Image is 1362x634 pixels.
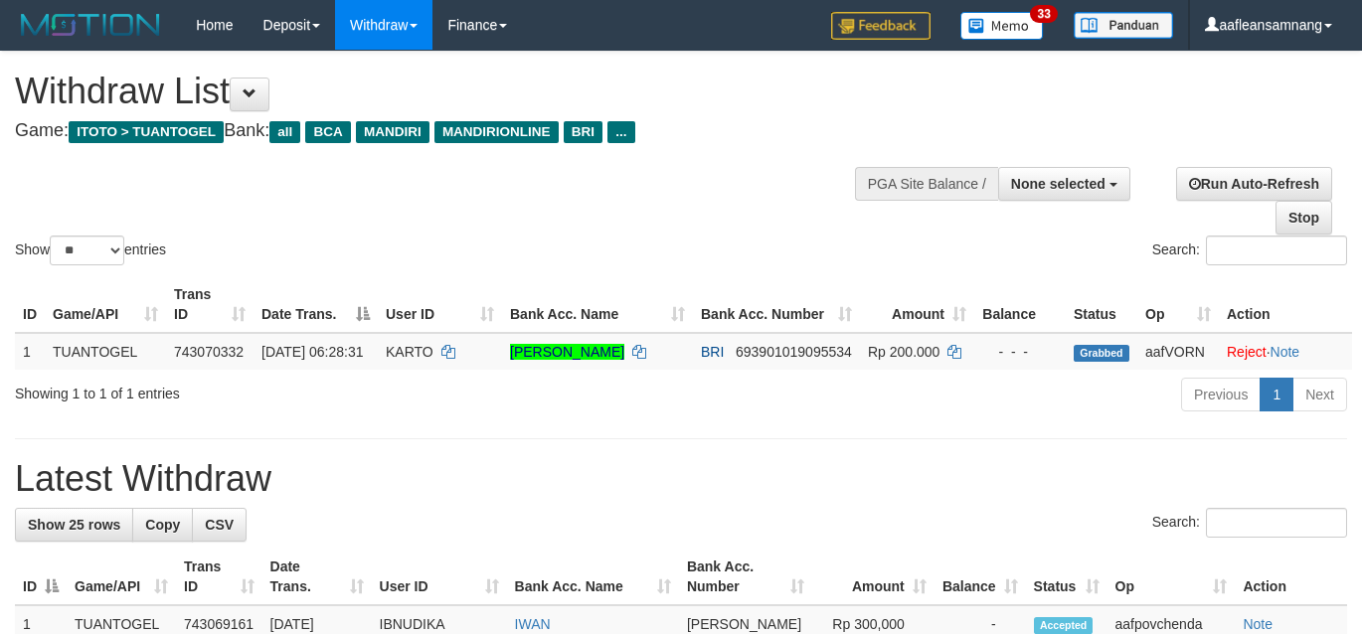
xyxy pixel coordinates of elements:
[507,549,679,605] th: Bank Acc. Name: activate to sort column ascending
[15,333,45,370] td: 1
[607,121,634,143] span: ...
[982,342,1058,362] div: - - -
[15,276,45,333] th: ID
[855,167,998,201] div: PGA Site Balance /
[176,549,262,605] th: Trans ID: activate to sort column ascending
[1074,345,1129,362] span: Grabbed
[701,344,724,360] span: BRI
[502,276,693,333] th: Bank Acc. Name: activate to sort column ascending
[356,121,429,143] span: MANDIRI
[1227,344,1267,360] a: Reject
[378,276,502,333] th: User ID: activate to sort column ascending
[1137,276,1219,333] th: Op: activate to sort column ascending
[305,121,350,143] span: BCA
[679,549,812,605] th: Bank Acc. Number: activate to sort column ascending
[515,616,551,632] a: IWAN
[262,549,372,605] th: Date Trans.: activate to sort column ascending
[386,344,433,360] span: KARTO
[736,344,852,360] span: Copy 693901019095534 to clipboard
[15,549,67,605] th: ID: activate to sort column descending
[1206,508,1347,538] input: Search:
[15,121,888,141] h4: Game: Bank:
[693,276,860,333] th: Bank Acc. Number: activate to sort column ascending
[1011,176,1106,192] span: None selected
[1152,508,1347,538] label: Search:
[372,549,507,605] th: User ID: activate to sort column ascending
[15,508,133,542] a: Show 25 rows
[1219,276,1352,333] th: Action
[145,517,180,533] span: Copy
[1152,236,1347,265] label: Search:
[1260,378,1293,411] a: 1
[45,333,166,370] td: TUANTOGEL
[1276,201,1332,235] a: Stop
[192,508,247,542] a: CSV
[15,376,553,403] div: Showing 1 to 1 of 1 entries
[1026,549,1107,605] th: Status: activate to sort column ascending
[1181,378,1261,411] a: Previous
[15,459,1347,499] h1: Latest Withdraw
[269,121,300,143] span: all
[812,549,935,605] th: Amount: activate to sort column ascending
[868,344,939,360] span: Rp 200.000
[1107,549,1236,605] th: Op: activate to sort column ascending
[1219,333,1352,370] td: ·
[50,236,124,265] select: Showentries
[935,549,1026,605] th: Balance: activate to sort column ascending
[1034,617,1094,634] span: Accepted
[974,276,1066,333] th: Balance
[132,508,193,542] a: Copy
[69,121,224,143] span: ITOTO > TUANTOGEL
[1292,378,1347,411] a: Next
[28,517,120,533] span: Show 25 rows
[166,276,254,333] th: Trans ID: activate to sort column ascending
[1235,549,1347,605] th: Action
[174,344,244,360] span: 743070332
[1271,344,1300,360] a: Note
[15,72,888,111] h1: Withdraw List
[510,344,624,360] a: [PERSON_NAME]
[1074,12,1173,39] img: panduan.png
[67,549,176,605] th: Game/API: activate to sort column ascending
[1176,167,1332,201] a: Run Auto-Refresh
[15,236,166,265] label: Show entries
[687,616,801,632] span: [PERSON_NAME]
[1066,276,1137,333] th: Status
[860,276,974,333] th: Amount: activate to sort column ascending
[45,276,166,333] th: Game/API: activate to sort column ascending
[960,12,1044,40] img: Button%20Memo.svg
[1206,236,1347,265] input: Search:
[205,517,234,533] span: CSV
[998,167,1130,201] button: None selected
[254,276,378,333] th: Date Trans.: activate to sort column descending
[434,121,559,143] span: MANDIRIONLINE
[1137,333,1219,370] td: aafVORN
[15,10,166,40] img: MOTION_logo.png
[831,12,931,40] img: Feedback.jpg
[261,344,363,360] span: [DATE] 06:28:31
[1030,5,1057,23] span: 33
[1243,616,1273,632] a: Note
[564,121,602,143] span: BRI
